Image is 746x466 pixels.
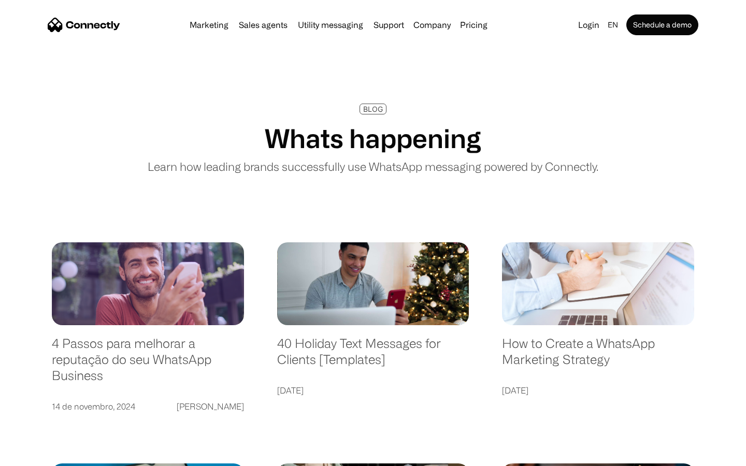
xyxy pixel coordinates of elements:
a: Utility messaging [294,21,367,29]
a: Schedule a demo [626,14,698,35]
a: 4 Passos para melhorar a reputação do seu WhatsApp Business [52,336,244,394]
h1: Whats happening [265,123,481,154]
aside: Language selected: English [10,448,62,462]
a: 40 Holiday Text Messages for Clients [Templates] [277,336,469,377]
div: [DATE] [502,383,528,398]
a: Pricing [456,21,492,29]
div: en [608,18,618,32]
a: Login [574,18,604,32]
a: Sales agents [235,21,292,29]
div: [PERSON_NAME] [177,399,244,414]
div: 14 de novembro, 2024 [52,399,135,414]
div: Company [413,18,451,32]
a: Support [369,21,408,29]
div: [DATE] [277,383,304,398]
a: How to Create a WhatsApp Marketing Strategy [502,336,694,377]
div: BLOG [363,105,383,113]
ul: Language list [21,448,62,462]
a: Marketing [185,21,233,29]
p: Learn how leading brands successfully use WhatsApp messaging powered by Connectly. [148,158,598,175]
